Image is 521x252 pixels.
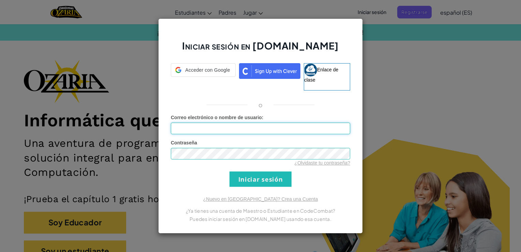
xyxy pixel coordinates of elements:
[295,160,350,166] a: ¿Olvidaste tu contraseña?
[203,196,318,202] a: ¿Nuevo en [GEOGRAPHIC_DATA]? Crea una Cuenta
[171,39,350,59] h2: Iniciar sesión en [DOMAIN_NAME]
[171,215,350,223] p: Puedes iniciar sesión en [DOMAIN_NAME] usando esa cuenta.
[167,76,239,91] iframe: Botón de Acceder con Google
[304,67,338,83] span: Enlace de clase
[184,67,231,73] span: Acceder con Google
[229,171,292,187] input: Iniciar sesión
[239,63,300,79] img: clever_sso_button@2x.png
[171,63,236,77] div: Acceder con Google
[258,101,263,109] p: o
[171,63,236,90] a: Acceder con Google
[171,115,262,120] span: Correo electrónico o nombre de usuario
[171,207,350,215] p: ¿Ya tienes una cuenta de Maestro o Estudiante en CodeCombat?
[171,114,264,121] label: :
[171,140,197,145] span: Contraseña
[304,64,317,76] img: classlink-logo-small.png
